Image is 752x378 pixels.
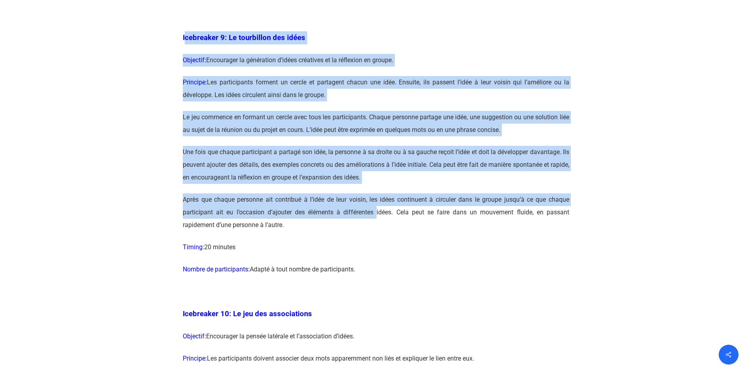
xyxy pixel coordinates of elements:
span: Timing: [183,243,204,251]
span: Objectif: [183,332,206,340]
span: Icebreaker 10: Le jeu des associations [183,309,312,318]
p: Les participants forment un cercle et partagent chacun une idée. Ensuite, ils passent l’idée à le... [183,76,569,111]
span: Principe: [183,355,207,362]
p: Après que chaque personne ait contribué à l’idée de leur voisin, les idées continuent à circuler ... [183,193,569,241]
span: Principe: [183,78,207,86]
span: Objectif: [183,56,206,64]
span: Nombre de participants: [183,265,250,273]
p: 20 minutes [183,241,569,263]
span: Icebreaker 9: Le tourbillon des idées [183,33,305,42]
p: Les participants doivent associer deux mots apparemment non liés et expliquer le lien entre eux. [183,352,569,374]
p: Encourager la génération d’idées créatives et la réflexion en groupe. [183,54,569,76]
p: Le jeu commence en formant un cercle avec tous les participants. Chaque personne partage une idée... [183,111,569,146]
p: Encourager la pensée latérale et l’association d’idées. [183,330,569,352]
p: Une fois que chaque participant a partagé son idée, la personne à sa droite ou à sa gauche reçoit... [183,146,569,193]
p: Adapté à tout nombre de participants. [183,263,569,285]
